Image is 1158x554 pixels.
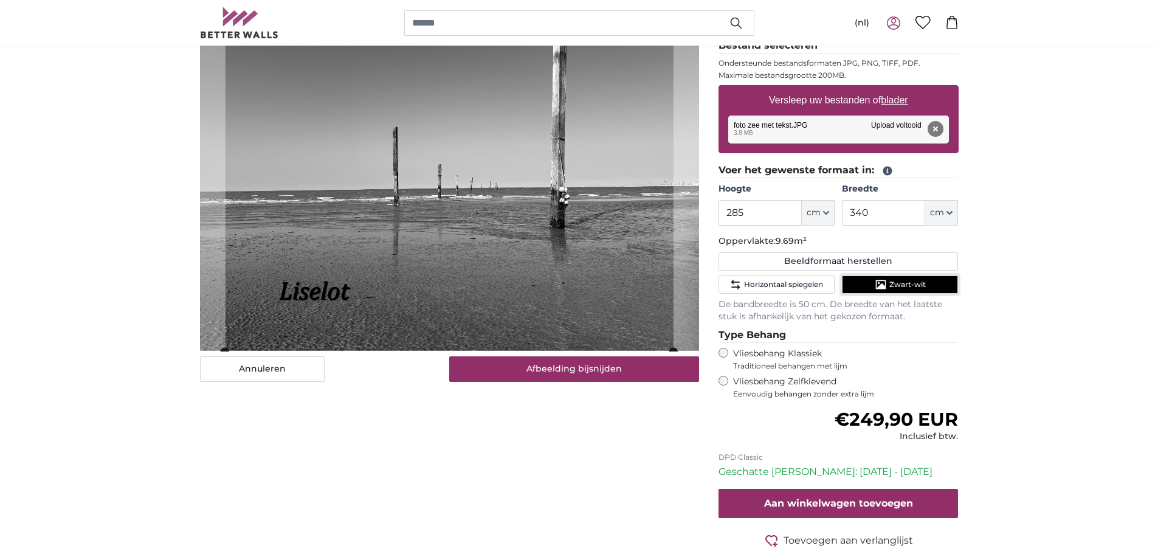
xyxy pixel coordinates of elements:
p: Geschatte [PERSON_NAME]: [DATE] - [DATE] [719,465,959,479]
span: Zwart-wit [889,280,926,289]
button: (nl) [845,12,879,34]
button: Horizontaal spiegelen [719,275,835,294]
button: Beeldformaat herstellen [719,252,959,271]
button: Aan winkelwagen toevoegen [719,489,959,518]
label: Hoogte [719,183,835,195]
span: cm [807,207,821,219]
u: blader [881,95,908,105]
label: Versleep uw bestanden of [764,88,913,113]
span: Aan winkelwagen toevoegen [764,497,913,509]
div: Inclusief btw. [835,431,958,443]
button: Afbeelding bijsnijden [449,356,699,382]
label: Breedte [842,183,958,195]
span: Traditioneel behangen met lijm [733,361,936,371]
span: Toevoegen aan verlanglijst [784,533,913,548]
button: Annuleren [200,356,325,382]
button: cm [802,200,835,226]
p: De bandbreedte is 50 cm. De breedte van het laatste stuk is afhankelijk van het gekozen formaat. [719,299,959,323]
span: cm [930,207,944,219]
legend: Bestand selecteren [719,38,959,54]
legend: Voer het gewenste formaat in: [719,163,959,178]
label: Vliesbehang Klassiek [733,348,936,371]
button: cm [925,200,958,226]
p: Oppervlakte: [719,235,959,248]
span: 9.69m² [776,235,807,246]
p: Maximale bestandsgrootte 200MB. [719,71,959,80]
span: Horizontaal spiegelen [744,280,823,289]
label: Vliesbehang Zelfklevend [733,376,959,399]
span: €249,90 EUR [835,408,958,431]
legend: Type Behang [719,328,959,343]
span: Eenvoudig behangen zonder extra lijm [733,389,959,399]
img: Betterwalls [200,7,279,38]
p: Ondersteunde bestandsformaten JPG, PNG, TIFF, PDF. [719,58,959,68]
p: DPD Classic [719,452,959,462]
button: Toevoegen aan verlanglijst [719,533,959,548]
button: Zwart-wit [842,275,958,294]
